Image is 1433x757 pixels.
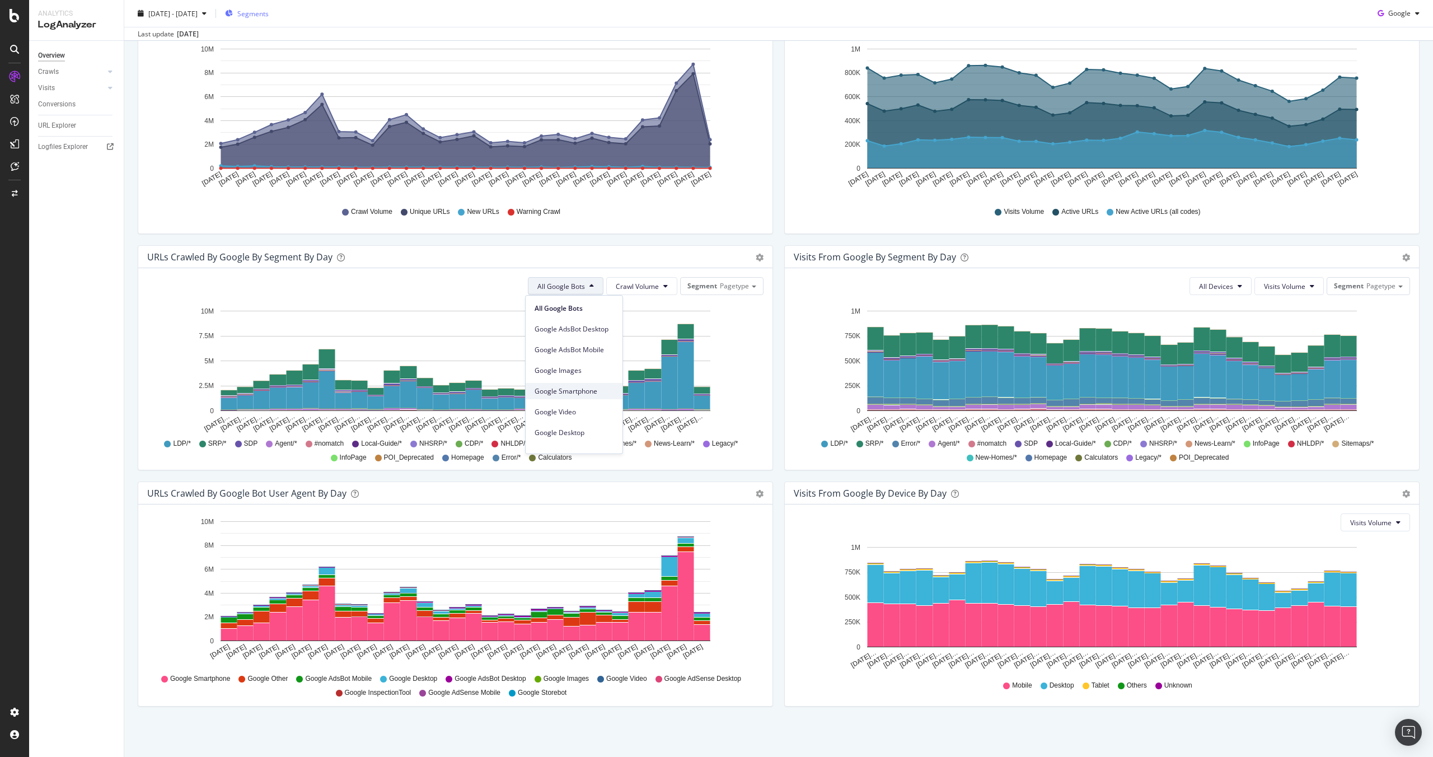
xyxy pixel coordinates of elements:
[521,170,544,188] text: [DATE]
[204,566,214,573] text: 6M
[535,407,614,417] span: Google Video
[1149,439,1177,448] span: NHSRP/*
[38,66,59,78] div: Crawls
[209,643,231,660] text: [DATE]
[147,513,760,669] div: A chart.
[218,170,240,188] text: [DATE]
[656,170,678,188] text: [DATE]
[421,643,443,660] text: [DATE]
[221,4,273,22] button: Segments
[898,170,920,188] text: [DATE]
[901,439,921,448] span: Error/*
[856,407,860,415] text: 0
[1034,453,1067,462] span: Homepage
[881,170,903,188] text: [DATE]
[302,170,324,188] text: [DATE]
[502,453,521,462] span: Error/*
[845,594,860,601] text: 500K
[1061,207,1098,217] span: Active URLs
[1083,170,1106,188] text: [DATE]
[1235,170,1258,188] text: [DATE]
[340,453,367,462] span: InfoPage
[518,688,566,698] span: Google Storebot
[1151,170,1173,188] text: [DATE]
[1253,439,1280,448] span: InfoPage
[315,439,344,448] span: #nomatch
[856,165,860,172] text: 0
[307,643,329,660] text: [DATE]
[1336,170,1359,188] text: [DATE]
[133,4,211,22] button: [DATE] - [DATE]
[535,643,558,660] text: [DATE]
[372,643,394,660] text: [DATE]
[455,674,526,684] span: Google AdsBot Desktop
[471,170,493,188] text: [DATE]
[147,251,333,263] div: URLs Crawled by Google By Segment By Day
[544,674,589,684] span: Google Images
[606,170,628,188] text: [DATE]
[830,439,847,448] span: LDP/*
[845,568,860,576] text: 750K
[538,453,572,462] span: Calculators
[535,324,614,334] span: Google AdsBot Desktop
[1127,681,1147,690] span: Others
[976,453,1017,462] span: New-Homes/*
[386,170,409,188] text: [DATE]
[690,170,712,188] text: [DATE]
[257,643,280,660] text: [DATE]
[355,643,378,660] text: [DATE]
[147,304,760,434] svg: A chart.
[147,488,346,499] div: URLs Crawled by Google bot User Agent By Day
[794,41,1406,197] svg: A chart.
[865,439,884,448] span: SRP/*
[977,439,1007,448] span: #nomatch
[1168,170,1190,188] text: [DATE]
[1254,277,1324,295] button: Visits Volume
[1286,170,1308,188] text: [DATE]
[268,170,291,188] text: [DATE]
[845,382,860,390] text: 250K
[1264,282,1305,291] span: Visits Volume
[437,643,460,660] text: [DATE]
[845,69,860,77] text: 800K
[437,170,459,188] text: [DATE]
[147,41,760,197] div: A chart.
[794,304,1406,434] svg: A chart.
[388,643,410,660] text: [DATE]
[410,207,449,217] span: Unique URLs
[535,428,614,438] span: Google Desktop
[794,251,956,263] div: Visits from Google By Segment By Day
[535,303,614,314] span: All Google Bots
[204,590,214,597] text: 4M
[606,674,647,684] span: Google Video
[389,674,437,684] span: Google Desktop
[384,453,434,462] span: POI_Deprecated
[720,281,749,291] span: Pagetype
[616,643,639,660] text: [DATE]
[535,448,614,459] span: Google AdSense Mobile
[38,66,105,78] a: Crawls
[201,45,214,53] text: 10M
[616,282,659,291] span: Crawl Volume
[1388,8,1411,18] span: Google
[1012,681,1032,690] span: Mobile
[1135,453,1162,462] span: Legacy/*
[666,643,688,660] text: [DATE]
[551,643,574,660] text: [DATE]
[225,643,247,660] text: [DATE]
[285,170,307,188] text: [DATE]
[470,643,492,660] text: [DATE]
[982,170,1004,188] text: [DATE]
[38,9,115,18] div: Analytics
[305,674,372,684] span: Google AdsBot Mobile
[244,439,258,448] span: SDP
[204,141,214,148] text: 2M
[535,366,614,376] span: Google Images
[589,170,611,188] text: [DATE]
[572,170,594,188] text: [DATE]
[851,544,860,552] text: 1M
[664,674,741,684] span: Google AdSense Desktop
[405,643,427,660] text: [DATE]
